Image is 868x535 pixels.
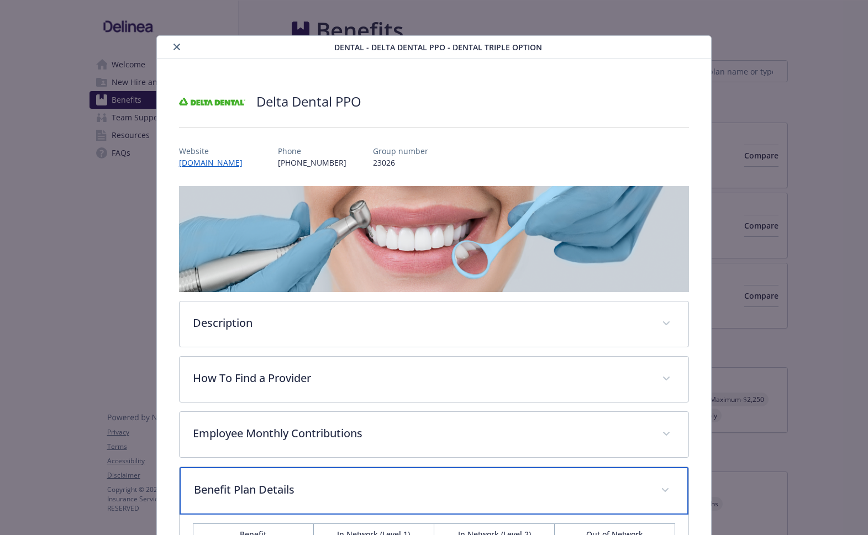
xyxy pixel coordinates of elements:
[179,157,251,168] a: [DOMAIN_NAME]
[334,41,542,53] span: Dental - Delta Dental PPO - Dental Triple Option
[373,145,428,157] p: Group number
[256,92,361,111] h2: Delta Dental PPO
[373,157,428,168] p: 23026
[170,40,183,54] button: close
[180,412,688,457] div: Employee Monthly Contributions
[193,370,649,386] p: How To Find a Provider
[180,301,688,347] div: Description
[278,157,346,168] p: [PHONE_NUMBER]
[179,186,689,292] img: banner
[179,85,245,118] img: Delta Dental Insurance Company
[193,315,649,331] p: Description
[193,425,649,442] p: Employee Monthly Contributions
[194,481,648,498] p: Benefit Plan Details
[180,357,688,402] div: How To Find a Provider
[180,467,688,515] div: Benefit Plan Details
[179,145,251,157] p: Website
[278,145,346,157] p: Phone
